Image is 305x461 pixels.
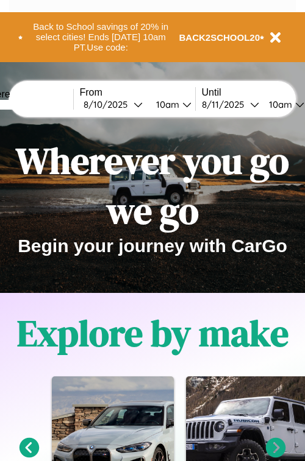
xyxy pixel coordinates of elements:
button: Back to School savings of 20% in select cities! Ends [DATE] 10am PT.Use code: [23,18,179,56]
div: 10am [263,99,295,110]
button: 10am [146,98,195,111]
label: From [80,87,195,98]
button: 8/10/2025 [80,98,146,111]
h1: Explore by make [17,308,289,358]
b: BACK2SCHOOL20 [179,32,260,43]
div: 10am [150,99,182,110]
div: 8 / 10 / 2025 [84,99,134,110]
div: 8 / 11 / 2025 [202,99,250,110]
